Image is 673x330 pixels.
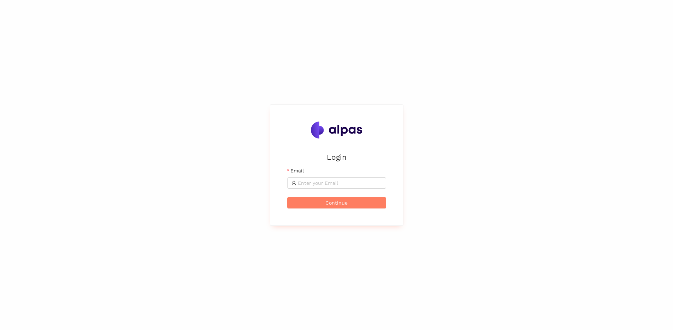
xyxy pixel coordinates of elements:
[298,179,382,187] input: Email
[291,181,296,185] span: user
[325,199,348,207] span: Continue
[287,151,386,163] h2: Login
[287,197,386,208] button: Continue
[287,167,304,175] label: Email
[311,122,362,139] img: Alpas.ai Logo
